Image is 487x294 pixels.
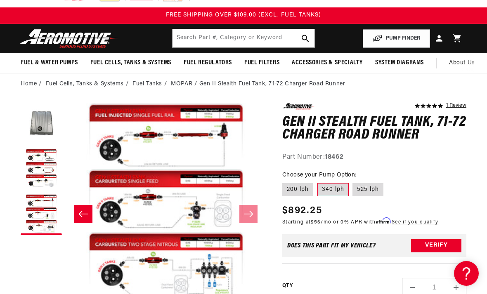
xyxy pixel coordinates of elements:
summary: Fuel Cells, Tanks & Systems [84,53,177,73]
a: Home [21,80,37,89]
span: Fuel Cells, Tanks & Systems [90,59,171,67]
legend: Choose your Pump Option: [282,171,357,179]
summary: Fuel & Water Pumps [14,53,84,73]
span: FREE SHIPPING OVER $109.00 (EXCL. FUEL TANKS) [166,12,321,18]
strong: 18462 [325,154,343,160]
span: $892.25 [282,203,322,218]
summary: Fuel Filters [238,53,286,73]
span: About Us [449,60,475,66]
span: Fuel Filters [244,59,279,67]
button: Verify [411,239,461,252]
label: 200 lph [282,183,313,196]
p: Starting at /mo or 0% APR with . [282,218,438,226]
summary: Fuel Regulators [177,53,238,73]
button: Slide right [239,205,258,223]
label: QTY [282,282,293,289]
span: Fuel & Water Pumps [21,59,78,67]
summary: System Diagrams [369,53,430,73]
input: Search by Part Number, Category or Keyword [173,29,315,47]
button: search button [296,29,314,47]
div: Part Number: [282,152,466,163]
button: Load image 1 in gallery view [21,103,62,144]
nav: breadcrumbs [21,80,466,89]
a: MOPAR [171,80,192,89]
span: Affirm [376,218,390,224]
h1: Gen II Stealth Fuel Tank, 71-72 Charger Road Runner [282,116,466,142]
label: 340 lph [317,183,349,196]
a: Fuel Tanks [132,80,162,89]
summary: Accessories & Specialty [286,53,369,73]
span: $56 [311,220,321,225]
a: About Us [443,53,481,73]
div: Does This part fit My vehicle? [287,242,376,249]
button: Load image 2 in gallery view [21,148,62,190]
a: See if you qualify - Learn more about Affirm Financing (opens in modal) [392,220,438,225]
button: PUMP FINDER [363,29,430,48]
li: Fuel Cells, Tanks & Systems [46,80,131,89]
span: Accessories & Specialty [292,59,363,67]
label: 525 lph [352,183,383,196]
button: Load image 3 in gallery view [21,194,62,235]
span: Fuel Regulators [184,59,232,67]
span: System Diagrams [375,59,424,67]
a: 1 reviews [446,103,466,109]
button: Slide left [74,205,92,223]
img: Aeromotive [18,29,121,48]
li: Gen II Stealth Fuel Tank, 71-72 Charger Road Runner [199,80,345,89]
